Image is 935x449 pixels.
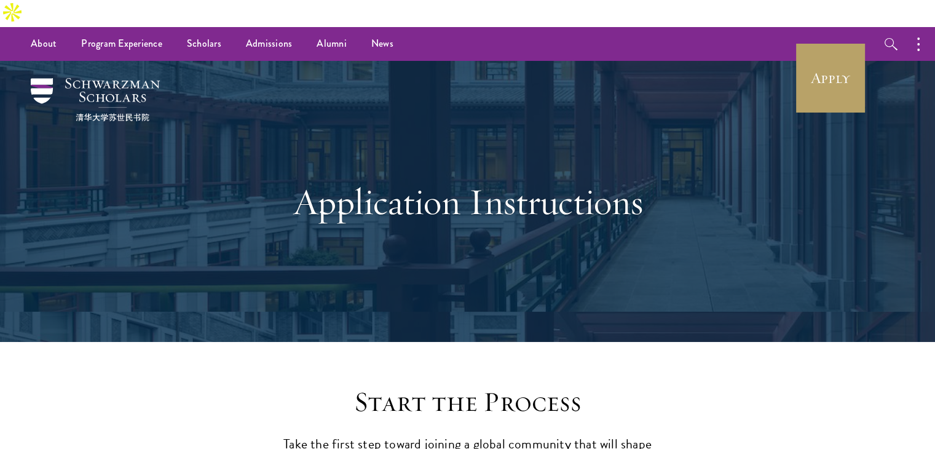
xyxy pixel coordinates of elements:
[796,44,865,113] a: Apply
[234,27,305,61] a: Admissions
[304,27,359,61] a: Alumni
[18,27,69,61] a: About
[359,27,406,61] a: News
[277,385,658,419] h2: Start the Process
[175,27,234,61] a: Scholars
[69,27,175,61] a: Program Experience
[31,78,160,121] img: Schwarzman Scholars
[256,180,680,224] h1: Application Instructions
